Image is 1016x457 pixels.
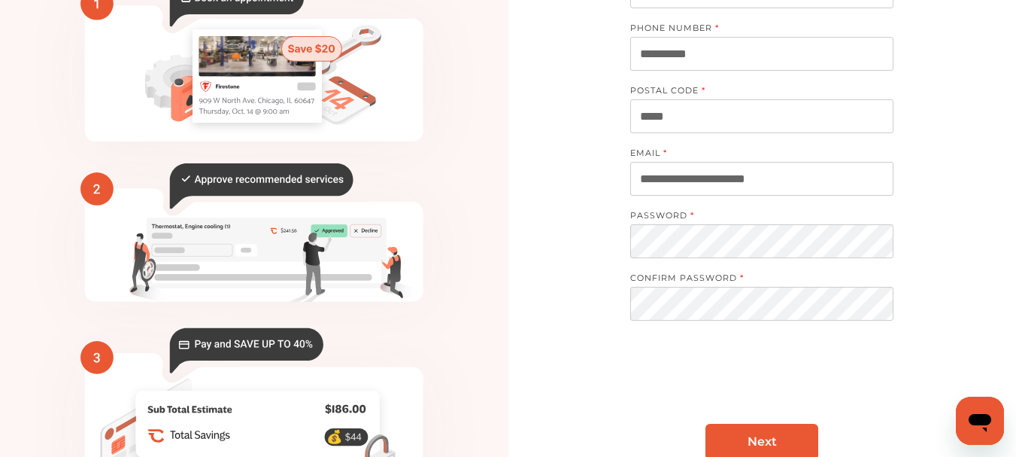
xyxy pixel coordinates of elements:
[630,273,878,287] label: CONFIRM PASSWORD
[630,23,878,37] label: PHONE NUMBER
[630,85,878,99] label: POSTAL CODE
[630,148,878,162] label: EMAIL
[956,397,1004,445] iframe: Button to launch messaging window
[326,429,343,445] text: 💰
[630,210,878,224] label: PASSWORD
[748,434,777,449] span: Next
[648,354,876,413] iframe: reCAPTCHA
